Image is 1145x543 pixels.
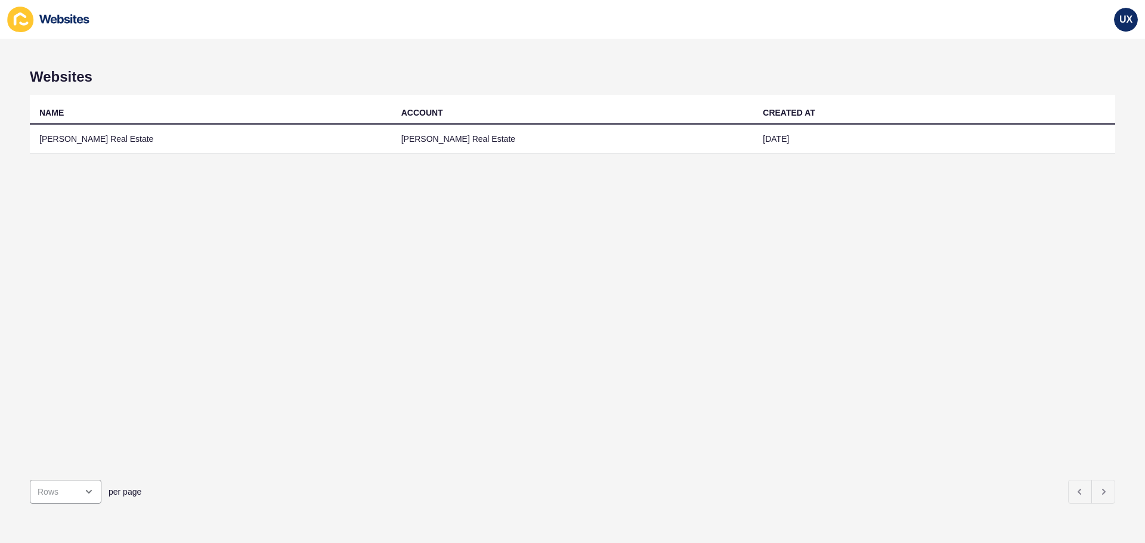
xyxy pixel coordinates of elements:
[109,486,141,498] span: per page
[1119,14,1132,26] span: UX
[392,125,754,154] td: [PERSON_NAME] Real Estate
[763,107,815,119] div: CREATED AT
[30,125,392,154] td: [PERSON_NAME] Real Estate
[401,107,443,119] div: ACCOUNT
[753,125,1115,154] td: [DATE]
[30,69,1115,85] h1: Websites
[30,480,101,504] div: open menu
[39,107,64,119] div: NAME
